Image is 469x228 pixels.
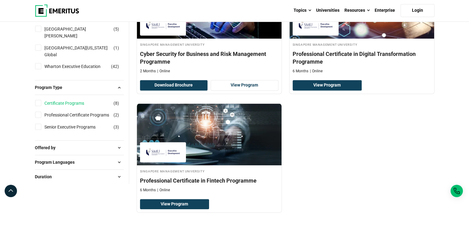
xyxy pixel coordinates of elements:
[140,42,278,47] h4: Singapore Management University
[35,158,124,167] button: Program Languages
[113,26,119,32] span: ( )
[140,177,278,184] h4: Professional Certificate in Fintech Programme
[296,19,336,32] img: Singapore Management University
[137,103,282,196] a: Finance Course by Singapore Management University - Singapore Management University Singapore Man...
[44,112,121,118] a: Professional Certificate Programs
[140,50,278,65] h4: Cyber Security for Business and Risk Management Programme
[157,188,170,193] p: Online
[35,84,67,91] span: Program Type
[44,63,113,70] a: Wharton Executive Education
[293,69,308,74] p: 6 Months
[35,143,124,152] button: Offered by
[310,69,323,74] p: Online
[293,80,362,91] a: View Program
[113,124,119,130] span: ( )
[113,44,119,51] span: ( )
[137,103,282,165] img: Professional Certificate in Fintech Programme | Online Finance Course
[140,80,208,91] button: Download Brochure
[115,101,117,106] span: 8
[35,172,124,181] button: Duration
[293,50,431,65] h4: Professional Certificate in Digital Transformation Programme
[115,125,117,129] span: 3
[293,42,431,47] h4: Singapore Management University
[115,112,117,117] span: 2
[113,112,119,118] span: ( )
[113,100,119,107] span: ( )
[140,69,156,74] p: 2 Months
[115,27,117,32] span: 5
[140,199,209,209] a: View Program
[115,45,117,50] span: 1
[143,145,183,159] img: Singapore Management University
[35,159,80,166] span: Program Languages
[35,173,57,180] span: Duration
[140,168,278,174] h4: Singapore Management University
[44,100,97,107] a: Certificate Programs
[211,80,278,91] a: View Program
[157,69,170,74] p: Online
[143,19,183,32] img: Singapore Management University
[401,4,434,17] a: Login
[44,44,123,58] a: [GEOGRAPHIC_DATA][US_STATE] Global
[44,26,123,40] a: [GEOGRAPHIC_DATA][PERSON_NAME]
[140,188,156,193] p: 6 Months
[35,144,60,151] span: Offered by
[113,64,117,69] span: 42
[111,63,119,70] span: ( )
[44,124,108,130] a: Senior Executive Programs
[35,83,124,92] button: Program Type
